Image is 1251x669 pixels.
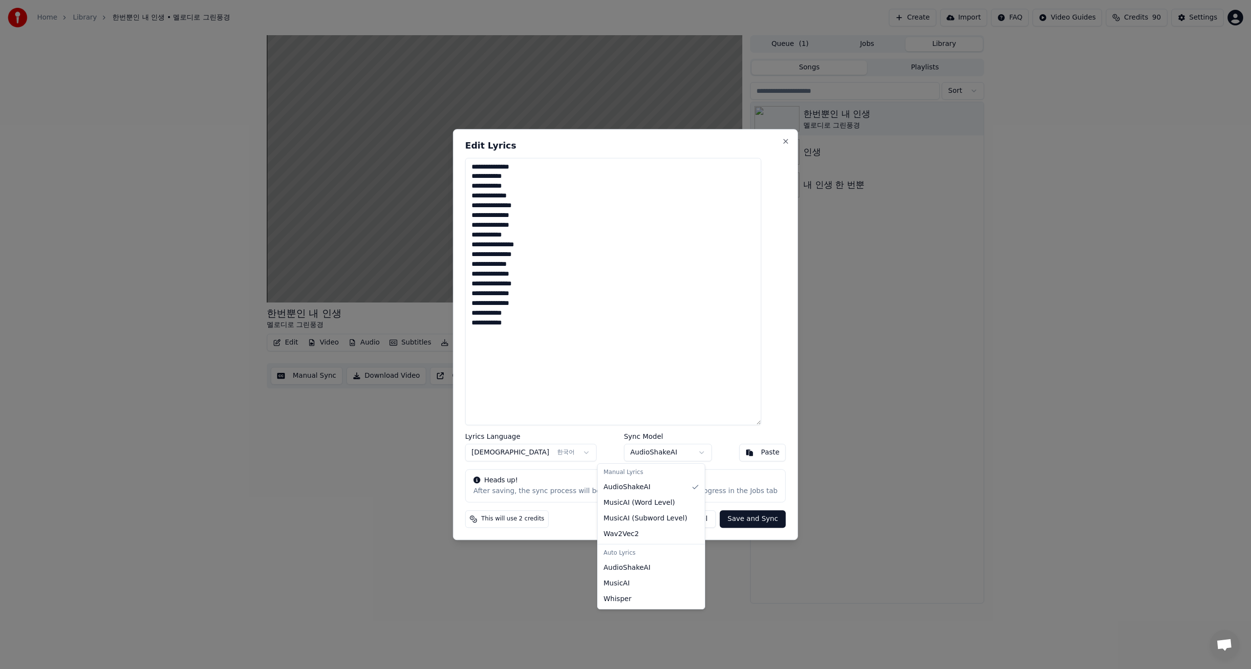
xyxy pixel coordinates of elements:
[600,466,703,479] div: Manual Lyrics
[604,579,630,588] span: MusicAI
[604,594,631,604] span: Whisper
[604,563,650,573] span: AudioShakeAI
[604,514,687,523] span: MusicAI ( Subword Level )
[600,546,703,560] div: Auto Lyrics
[604,498,675,508] span: MusicAI ( Word Level )
[604,529,639,539] span: Wav2Vec2
[604,482,650,492] span: AudioShakeAI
